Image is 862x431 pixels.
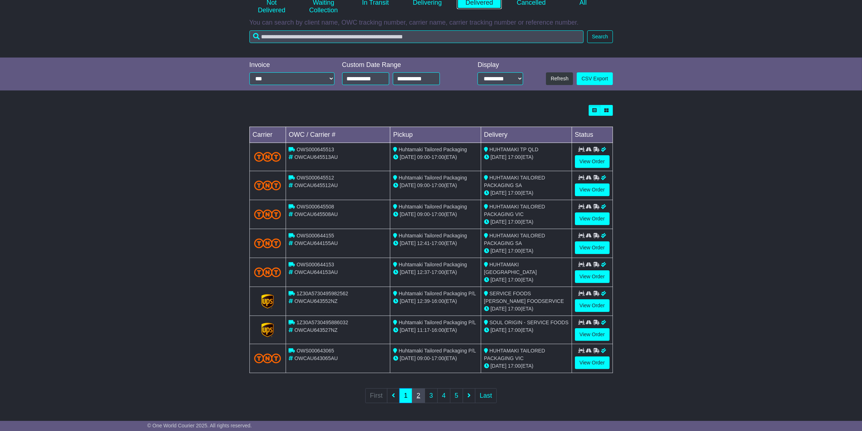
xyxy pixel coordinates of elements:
[508,327,521,333] span: 17:00
[432,298,444,304] span: 16:00
[491,219,506,225] span: [DATE]
[491,306,506,312] span: [DATE]
[432,355,444,361] span: 17:00
[294,269,338,275] span: OWCAU644153AU
[484,305,569,313] div: (ETA)
[249,19,613,27] p: You can search by client name, OWC tracking number, carrier name, carrier tracking number or refe...
[400,298,416,304] span: [DATE]
[297,262,334,267] span: OWS000644153
[261,323,274,337] img: GetCarrierServiceLogo
[491,154,506,160] span: [DATE]
[484,218,569,226] div: (ETA)
[575,356,610,369] a: View Order
[294,182,338,188] span: OWCAU645512AU
[297,233,334,238] span: OWS000644155
[297,204,334,210] span: OWS000645508
[484,262,537,275] span: HUHTAMAKI [GEOGRAPHIC_DATA]
[393,182,478,189] div: - (ETA)
[412,388,425,403] a: 2
[400,240,416,246] span: [DATE]
[489,147,538,152] span: HUHTAMAKI TP QLD
[484,348,545,361] span: HUHTAMAKI TAILORED PACKAGING VIC
[575,155,610,168] a: View Order
[400,211,416,217] span: [DATE]
[587,30,613,43] button: Search
[575,270,610,283] a: View Order
[286,127,390,143] td: OWC / Carrier #
[254,238,281,248] img: TNT_Domestic.png
[399,291,476,296] span: Huhtamaki Tailored Packaging P/L
[400,355,416,361] span: [DATE]
[417,327,430,333] span: 11:17
[393,355,478,362] div: - (ETA)
[572,127,613,143] td: Status
[294,327,337,333] span: OWCAU643527NZ
[417,269,430,275] span: 12:37
[508,248,521,254] span: 17:00
[297,147,334,152] span: OWS000645513
[249,127,286,143] td: Carrier
[297,175,334,181] span: OWS000645512
[399,388,412,403] a: 1
[393,297,478,305] div: - (ETA)
[294,211,338,217] span: OWCAU645508AU
[400,327,416,333] span: [DATE]
[297,291,348,296] span: 1Z30A5730495982562
[294,154,338,160] span: OWCAU645513AU
[432,154,444,160] span: 17:00
[417,182,430,188] span: 09:00
[399,262,467,267] span: Huhtamaki Tailored Packaging
[393,326,478,334] div: - (ETA)
[261,294,274,309] img: GetCarrierServiceLogo
[400,269,416,275] span: [DATE]
[297,348,334,354] span: OWS000643065
[491,190,506,196] span: [DATE]
[417,154,430,160] span: 09:00
[484,233,545,246] span: HUHTAMAKI TAILORED PACKAGING SA
[437,388,450,403] a: 4
[484,326,569,334] div: (ETA)
[297,320,348,325] span: 1Z30A5730495886032
[484,189,569,197] div: (ETA)
[575,241,610,254] a: View Order
[393,153,478,161] div: - (ETA)
[399,348,476,354] span: Huhtamaki Tailored Packaging P/L
[393,211,478,218] div: - (ETA)
[484,291,564,304] span: SERVICE FOODS [PERSON_NAME] FOODSERVICE
[546,72,573,85] button: Refresh
[489,320,569,325] span: SOUL ORIGIN - SERVICE FOODS
[575,328,610,341] a: View Order
[508,277,521,283] span: 17:00
[393,240,478,247] div: - (ETA)
[393,269,478,276] div: - (ETA)
[417,211,430,217] span: 09:00
[575,212,610,225] a: View Order
[294,355,338,361] span: OWCAU643065AU
[432,182,444,188] span: 17:00
[484,362,569,370] div: (ETA)
[399,320,476,325] span: Huhtamaki Tailored Packaging P/L
[484,247,569,255] div: (ETA)
[254,181,281,190] img: TNT_Domestic.png
[432,269,444,275] span: 17:00
[491,248,506,254] span: [DATE]
[399,204,467,210] span: Huhtamaki Tailored Packaging
[484,276,569,284] div: (ETA)
[575,299,610,312] a: View Order
[417,298,430,304] span: 12:39
[254,152,281,162] img: TNT_Domestic.png
[425,388,438,403] a: 3
[254,354,281,363] img: TNT_Domestic.png
[508,306,521,312] span: 17:00
[417,240,430,246] span: 12:41
[484,204,545,217] span: HUHTAMAKI TAILORED PACKAGING VIC
[508,154,521,160] span: 17:00
[432,240,444,246] span: 17:00
[294,298,337,304] span: OWCAU643552NZ
[475,388,497,403] a: Last
[249,61,335,69] div: Invoice
[577,72,613,85] a: CSV Export
[400,182,416,188] span: [DATE]
[399,147,467,152] span: Huhtamaki Tailored Packaging
[491,363,506,369] span: [DATE]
